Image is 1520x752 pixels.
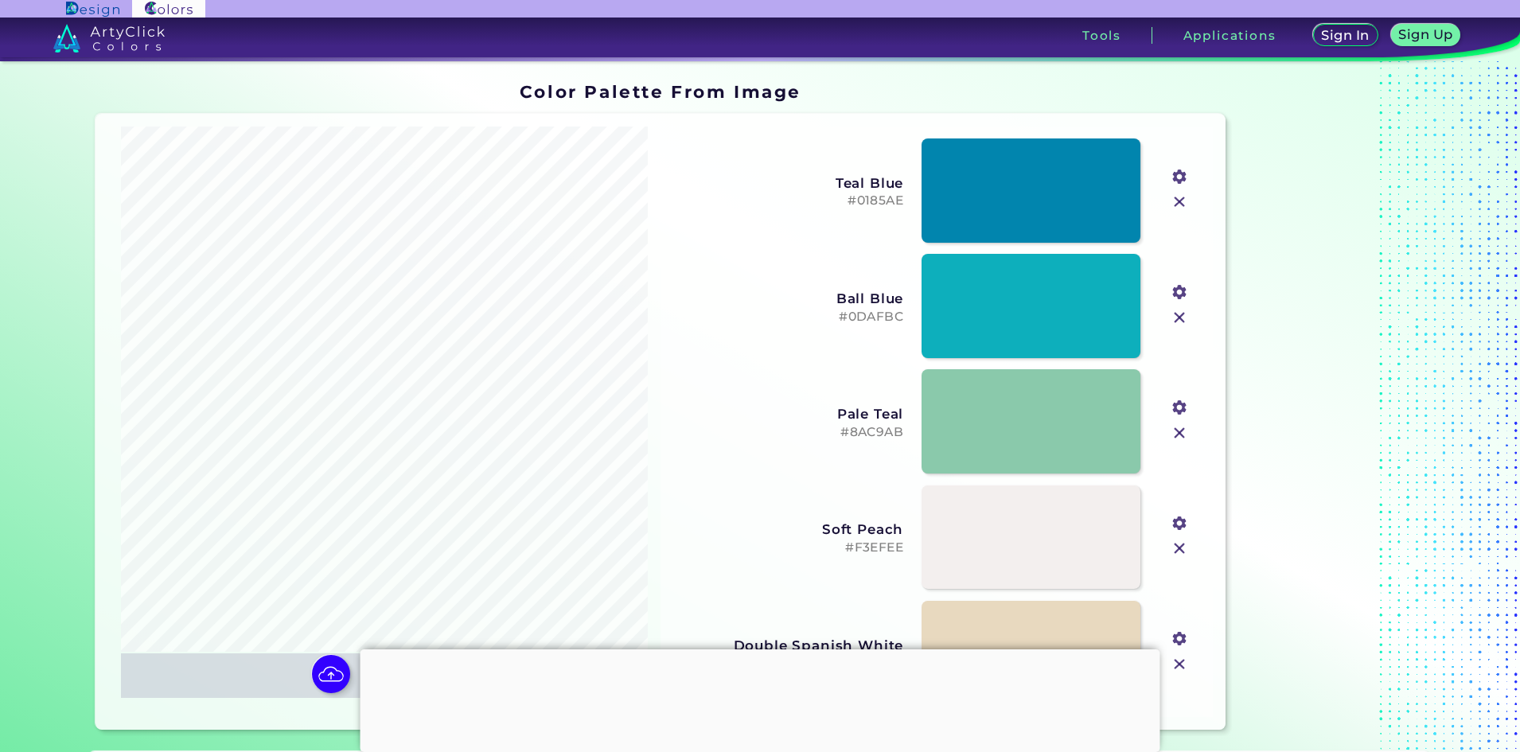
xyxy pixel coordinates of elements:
[673,310,904,325] h5: #0DAFBC
[673,540,904,555] h5: #F3EFEE
[1082,29,1121,41] h3: Tools
[673,406,904,422] h3: Pale Teal
[1323,29,1366,41] h5: Sign In
[1401,29,1450,41] h5: Sign Up
[361,649,1160,748] iframe: Advertisement
[673,521,904,537] h3: Soft Peach
[1394,25,1457,45] a: Sign Up
[673,290,904,306] h3: Ball Blue
[673,193,904,208] h5: #0185AE
[673,637,904,653] h3: Double Spanish White
[1316,25,1375,45] a: Sign In
[1169,654,1190,675] img: icon_close.svg
[673,425,904,440] h5: #8AC9AB
[1169,192,1190,212] img: icon_close.svg
[1169,538,1190,559] img: icon_close.svg
[312,655,350,693] img: icon picture
[53,24,166,53] img: logo_artyclick_colors_white.svg
[66,2,119,17] img: ArtyClick Design logo
[673,175,904,191] h3: Teal Blue
[1169,307,1190,328] img: icon_close.svg
[1169,423,1190,443] img: icon_close.svg
[1232,76,1431,736] iframe: Advertisement
[1183,29,1276,41] h3: Applications
[520,80,801,103] h1: Color Palette From Image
